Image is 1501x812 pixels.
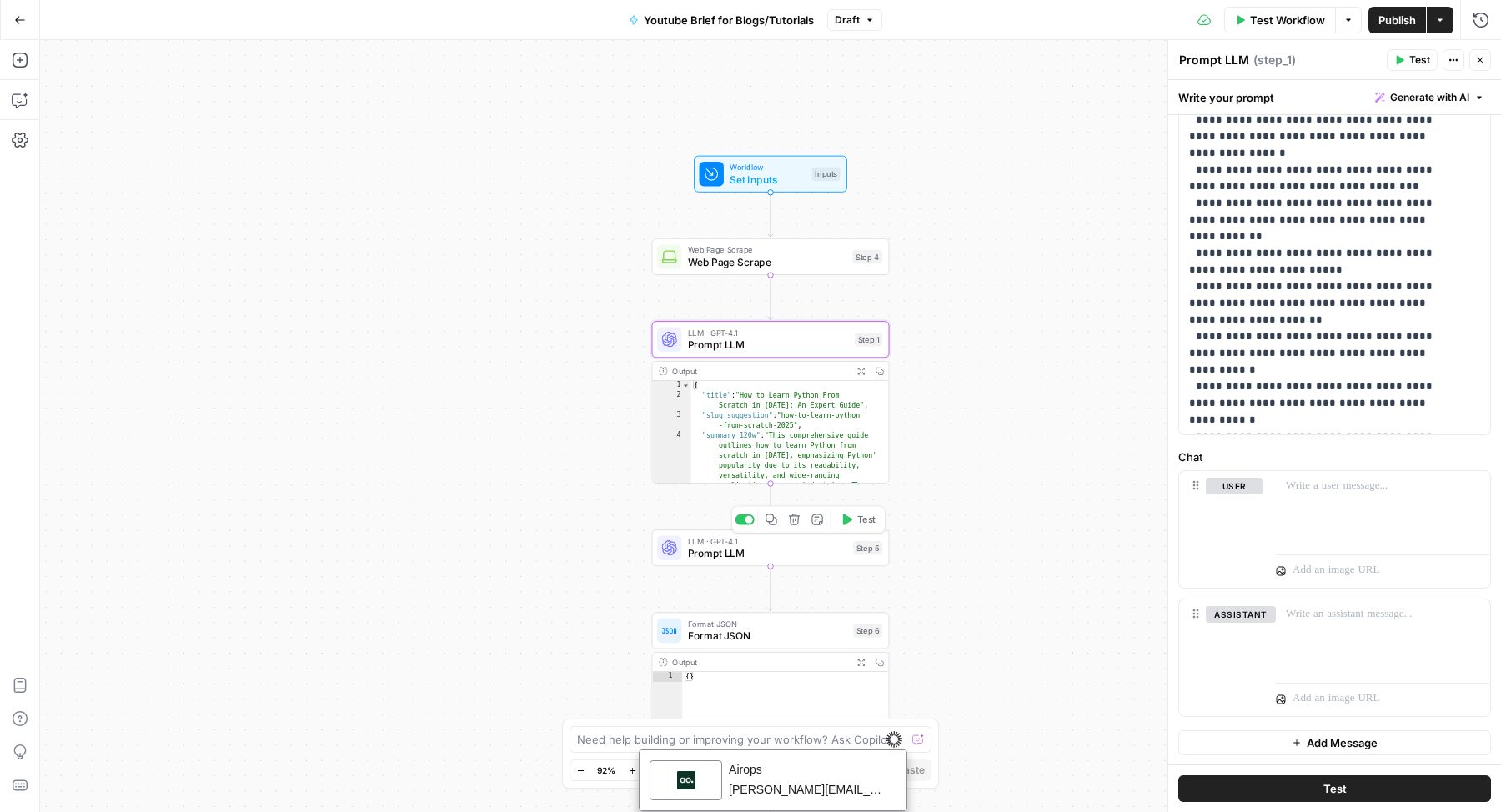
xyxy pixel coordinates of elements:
span: Prompt LLM [688,337,849,352]
div: LLM · GPT-4.1Prompt LLMStep 1Output{ "title":"How to Learn Python From Scratch in [DATE]: An Expe... [652,321,890,484]
button: Test [1387,49,1438,71]
button: assistant [1206,606,1276,623]
button: Add Message [1178,730,1491,755]
button: Test Workflow [1224,7,1335,33]
img: svg+xml;base64,PHN2ZyB3aWR0aD0iMzMiIGhlaWdodD0iMzIiIHZpZXdCb3g9IjAgMCAzMyAzMiIgZmlsbD0ibm9uZSIgeG... [886,731,902,748]
button: Paste [891,759,931,781]
button: Draft [827,9,882,31]
span: Set Inputs [730,172,806,187]
g: Edge from step_5 to step_6 [768,566,773,610]
span: 92% [597,764,615,777]
span: Youtube Brief for Blogs/Tutorials [644,12,814,28]
span: LLM · GPT-4.1 [688,327,849,339]
div: Web Page ScrapeWeb Page ScrapeStep 4 [652,238,890,275]
span: Test Workflow [1250,12,1325,28]
div: Step 6 [853,624,882,638]
div: 1 [652,381,690,391]
g: Edge from start to step_4 [768,193,773,237]
div: Write your prompt [1168,80,1501,114]
span: Test [857,513,876,527]
span: Format JSON [688,618,847,630]
span: Web Page Scrape [688,254,846,269]
button: Generate with AI [1368,87,1491,108]
textarea: Prompt LLM [1179,52,1249,68]
span: ( step_1 ) [1253,52,1296,68]
div: user [1179,471,1263,588]
div: WorkflowSet InputsInputs [652,156,890,193]
div: Step 5 [853,541,882,555]
span: Prompt LLM [688,545,847,560]
div: Step 4 [852,250,882,264]
div: Output [672,656,847,669]
g: Edge from step_4 to step_1 [768,275,773,319]
button: Youtube Brief for Blogs/Tutorials [619,7,824,33]
span: Web Page Scrape [688,243,846,256]
span: Test [1409,53,1430,68]
div: 1 [652,672,682,682]
div: Airops [89,10,249,30]
button: Publish [1368,7,1426,33]
div: Step 1 [855,333,882,347]
span: Draft [835,13,860,28]
span: Test [1323,780,1347,797]
img: fs0rt34fl5AtmZwuh697 [38,21,56,39]
div: Output [672,365,847,378]
span: Publish [1378,12,1416,28]
span: Format JSON [688,629,847,644]
div: ignacio.lopez@datacamp.com [89,30,249,47]
div: 4 [652,431,690,660]
span: Toggle code folding, rows 1 through 299 [681,381,690,391]
label: Chat [1178,449,1491,465]
span: Paste [897,763,925,778]
span: Add Message [1307,734,1378,751]
div: Inputs [812,167,841,181]
div: assistant [1179,599,1263,716]
span: Generate with AI [1390,90,1469,105]
div: 3 [652,411,690,431]
div: Format JSONFormat JSONStep 6Output{}This output is too large & has been abbreviated for review. C... [652,612,890,774]
span: LLM · GPT-4.1 [688,535,847,548]
span: Workflow [730,161,806,173]
button: Test [1178,775,1491,802]
div: LLM · GPT-4.1Prompt LLMStep 5Test [652,529,890,566]
div: 2 [652,391,690,411]
button: Test [834,509,881,529]
button: user [1206,478,1263,494]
